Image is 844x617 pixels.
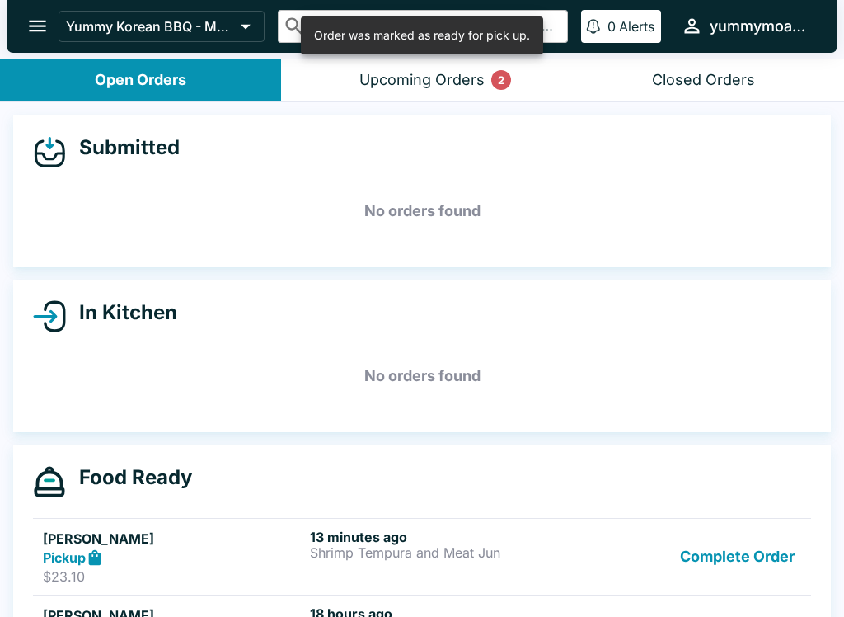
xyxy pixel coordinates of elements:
h4: Submitted [66,135,180,160]
p: 0 [607,18,616,35]
h5: [PERSON_NAME] [43,529,303,549]
button: Complete Order [673,529,801,586]
h4: Food Ready [66,465,192,490]
h5: No orders found [33,346,811,406]
div: Closed Orders [652,71,755,90]
div: yummymoanalua [710,16,811,36]
button: yummymoanalua [674,8,818,44]
h4: In Kitchen [66,300,177,325]
p: Alerts [619,18,654,35]
div: Order was marked as ready for pick up. [314,21,530,49]
p: $23.10 [43,568,303,585]
div: Open Orders [95,71,186,90]
p: Shrimp Tempura and Meat Jun [310,545,570,560]
button: Yummy Korean BBQ - Moanalua [59,11,265,42]
h5: No orders found [33,181,811,241]
div: Upcoming Orders [359,71,485,90]
p: 2 [498,72,504,88]
a: [PERSON_NAME]Pickup$23.1013 minutes agoShrimp Tempura and Meat JunComplete Order [33,518,811,596]
p: Yummy Korean BBQ - Moanalua [66,18,234,35]
strong: Pickup [43,549,86,566]
h6: 13 minutes ago [310,529,570,545]
button: open drawer [16,5,59,47]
